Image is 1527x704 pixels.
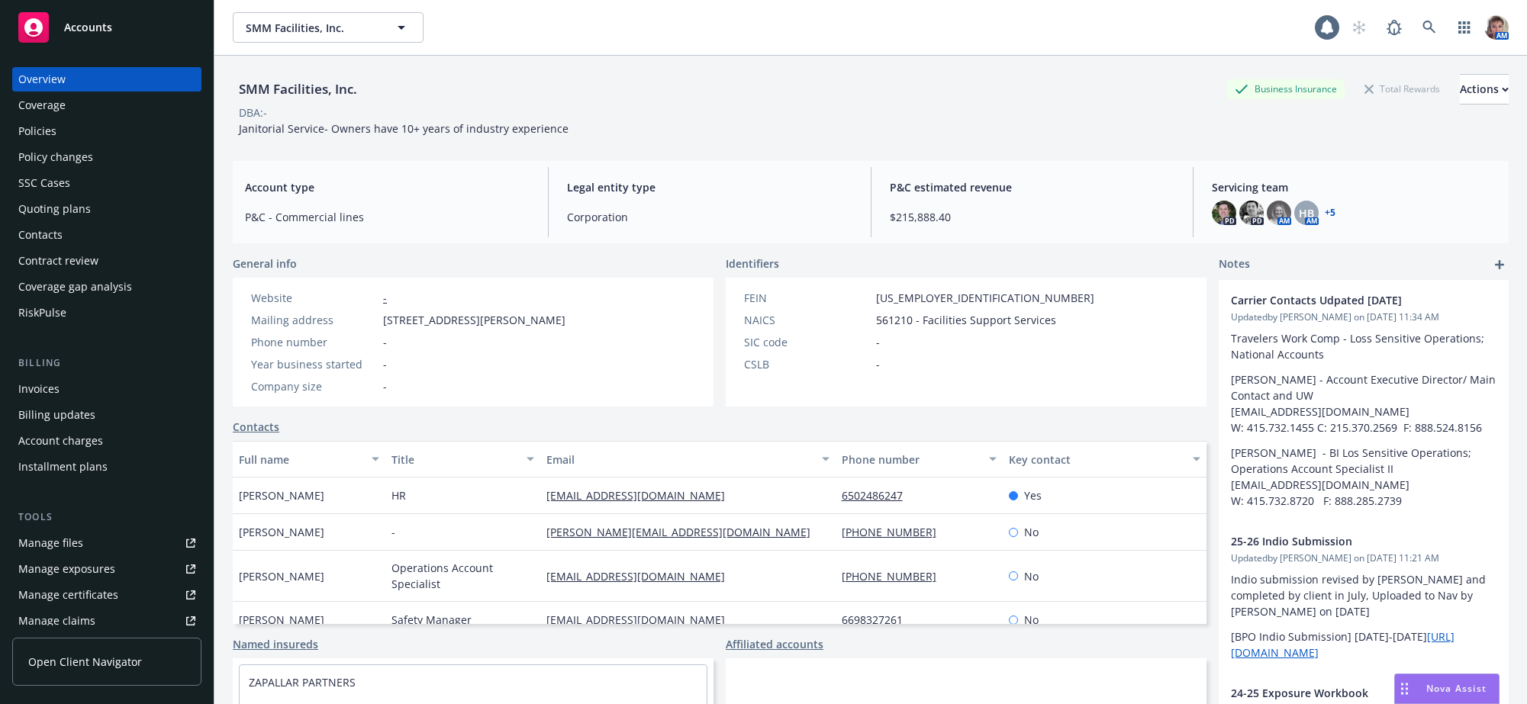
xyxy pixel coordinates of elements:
div: Overview [18,67,66,92]
a: [EMAIL_ADDRESS][DOMAIN_NAME] [546,569,737,583]
a: [EMAIL_ADDRESS][DOMAIN_NAME] [546,612,737,627]
a: Start snowing [1344,12,1374,43]
span: $215,888.40 [890,209,1174,225]
a: Search [1414,12,1445,43]
div: SIC code [744,334,870,350]
a: Contacts [12,223,201,247]
a: SSC Cases [12,171,201,195]
span: - [383,378,387,394]
span: No [1024,524,1039,540]
div: Website [251,290,377,306]
span: Servicing team [1212,179,1496,195]
a: add [1490,256,1509,274]
img: photo [1212,201,1236,225]
button: Email [540,441,835,477]
button: Full name [233,441,385,477]
p: Travelers Work Comp - Loss Sensitive Operations; National Accounts [1231,330,1496,362]
div: Contacts [18,223,63,247]
a: Manage certificates [12,583,201,607]
span: Account type [245,179,530,195]
a: [PHONE_NUMBER] [842,569,949,583]
span: Safety Manager [391,612,472,628]
a: Report a Bug [1379,12,1409,43]
a: Manage files [12,531,201,555]
span: P&C estimated revenue [890,179,1174,195]
a: [PHONE_NUMBER] [842,525,949,539]
div: Phone number [251,334,377,350]
a: 6502486247 [842,488,915,503]
a: Policies [12,119,201,143]
div: Coverage [18,93,66,117]
span: [PERSON_NAME] [239,568,324,584]
div: SMM Facilities, Inc. [233,79,363,99]
p: [PERSON_NAME] - Account Executive Director/ Main Contact and UW [EMAIL_ADDRESS][DOMAIN_NAME] W: 4... [1231,371,1496,436]
a: RiskPulse [12,301,201,325]
div: Billing [12,355,201,371]
span: SMM Facilities, Inc. [246,20,378,36]
div: Quoting plans [18,197,91,221]
a: Manage exposures [12,557,201,581]
button: SMM Facilities, Inc. [233,12,424,43]
button: Actions [1460,74,1509,104]
a: Quoting plans [12,197,201,221]
div: Mailing address [251,312,377,328]
span: Corporation [567,209,852,225]
div: Policy changes [18,145,93,169]
a: Named insureds [233,636,318,652]
span: General info [233,256,297,272]
span: Yes [1024,487,1042,503]
div: Installment plans [18,455,108,479]
span: Updated by [PERSON_NAME] on [DATE] 11:21 AM [1231,551,1496,565]
a: Contract review [12,249,201,273]
button: Phone number [836,441,1004,477]
a: Overview [12,67,201,92]
a: Invoices [12,377,201,401]
span: [PERSON_NAME] [239,487,324,503]
span: Identifiers [726,256,779,272]
span: - [391,524,395,540]
a: Installment plans [12,455,201,479]
span: Carrier Contacts Udpated [DATE] [1231,292,1457,308]
div: Manage files [18,531,83,555]
span: No [1024,568,1039,584]
span: - [876,334,880,350]
span: [US_EMPLOYER_IDENTIFICATION_NUMBER] [876,290,1094,306]
a: Policy changes [12,145,201,169]
div: Business Insurance [1227,79,1345,98]
div: Year business started [251,356,377,372]
span: Accounts [64,21,112,34]
a: Billing updates [12,403,201,427]
a: [PERSON_NAME][EMAIL_ADDRESS][DOMAIN_NAME] [546,525,823,539]
div: Coverage gap analysis [18,275,132,299]
span: 24-25 Exposure Workbook [1231,685,1457,701]
div: Full name [239,452,362,468]
span: P&C - Commercial lines [245,209,530,225]
button: Nova Assist [1394,673,1500,704]
div: RiskPulse [18,301,66,325]
span: Legal entity type [567,179,852,195]
span: 561210 - Facilities Support Services [876,312,1056,328]
div: NAICS [744,312,870,328]
a: Affiliated accounts [726,636,823,652]
div: Manage certificates [18,583,118,607]
div: Tools [12,510,201,525]
a: Coverage gap analysis [12,275,201,299]
button: Title [385,441,540,477]
a: [EMAIL_ADDRESS][DOMAIN_NAME] [546,488,737,503]
a: Switch app [1449,12,1480,43]
div: Actions [1460,75,1509,104]
div: FEIN [744,290,870,306]
div: Drag to move [1395,674,1414,703]
a: - [383,291,387,305]
span: [STREET_ADDRESS][PERSON_NAME] [383,312,565,328]
span: [PERSON_NAME] [239,524,324,540]
div: Title [391,452,517,468]
div: Company size [251,378,377,394]
p: Indio submission revised by [PERSON_NAME] and completed by client in July, Uploaded to Nav by [PE... [1231,571,1496,619]
span: - [383,356,387,372]
div: Manage claims [18,609,95,633]
div: SSC Cases [18,171,70,195]
div: Invoices [18,377,60,401]
span: Updated by [PERSON_NAME] on [DATE] 11:34 AM [1231,310,1496,324]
